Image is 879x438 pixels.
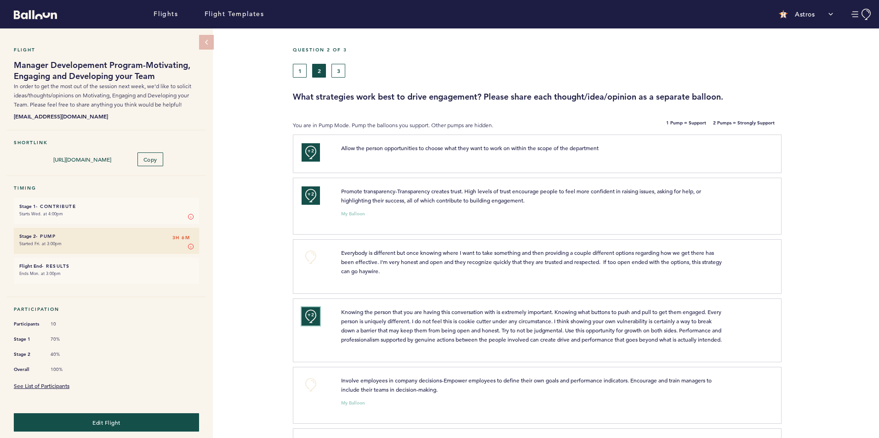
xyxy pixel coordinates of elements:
[14,413,199,432] button: Edit Flight
[14,112,199,121] b: [EMAIL_ADDRESS][DOMAIN_NAME]
[795,10,815,19] p: Astros
[14,47,199,53] h5: Flight
[341,249,723,275] span: Everybody is different but once knowing where I want to take something and then providing a coupl...
[341,212,365,216] small: My Balloon
[713,121,775,130] b: 2 Pumps = Strongly Support
[14,320,41,329] span: Participants
[19,211,63,217] time: Starts Wed. at 4:00pm
[666,121,706,130] b: 1 Pump = Support
[14,140,199,146] h5: Shortlink
[14,365,41,374] span: Overall
[14,83,191,108] span: In order to get the most out of the session next week, we’d like to solicit ideas/thoughts/opinio...
[341,401,365,405] small: My Balloon
[14,382,69,389] a: See List of Participants
[774,5,838,23] button: Astros
[19,233,194,239] h6: - Pump
[341,376,713,393] span: Involve employees in company decisions-Empower employees to define their own goals and performanc...
[851,9,872,20] button: Manage Account
[302,307,320,326] button: +2
[19,203,194,209] h6: - Contribute
[312,64,326,78] button: 2
[302,143,320,162] button: +2
[205,9,264,19] a: Flight Templates
[137,152,163,166] button: Copy
[293,121,579,130] p: You are in Pump Mode. Pump the balloons you support. Other pumps are hidden.
[51,351,78,358] span: 40%
[302,186,320,205] button: +2
[14,350,41,359] span: Stage 2
[308,190,314,199] span: +2
[341,144,599,152] span: Allow the person opportunities to choose what they want to work on within the scope of the depart...
[7,9,57,19] a: Balloon
[293,91,872,102] h3: What strategies work best to drive engagement? Please share each thought/idea/opinion as a separa...
[14,60,199,82] h1: Manager Developement Program-Motivating, Engaging and Developing your Team
[293,64,307,78] button: 1
[331,64,345,78] button: 3
[14,306,199,312] h5: Participation
[172,233,190,242] span: 3H 6M
[308,310,314,320] span: +2
[19,270,61,276] time: Ends Mon. at 3:00pm
[143,156,157,163] span: Copy
[341,187,702,204] span: Promote transparency-Transparency creates trust. High levels of trust encourage people to feel mo...
[92,419,120,426] span: Edit Flight
[14,185,199,191] h5: Timing
[341,308,723,343] span: Knowing the person that you are having this conversation with is extremely important. Knowing wha...
[19,203,36,209] small: Stage 1
[154,9,178,19] a: Flights
[19,263,194,269] h6: - Results
[308,146,314,156] span: +2
[51,366,78,373] span: 100%
[293,47,872,53] h5: Question 2 of 3
[51,336,78,343] span: 70%
[14,10,57,19] svg: Balloon
[14,335,41,344] span: Stage 1
[19,241,62,247] time: Started Fri. at 3:00pm
[19,233,36,239] small: Stage 2
[19,263,42,269] small: Flight End
[51,321,78,327] span: 10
